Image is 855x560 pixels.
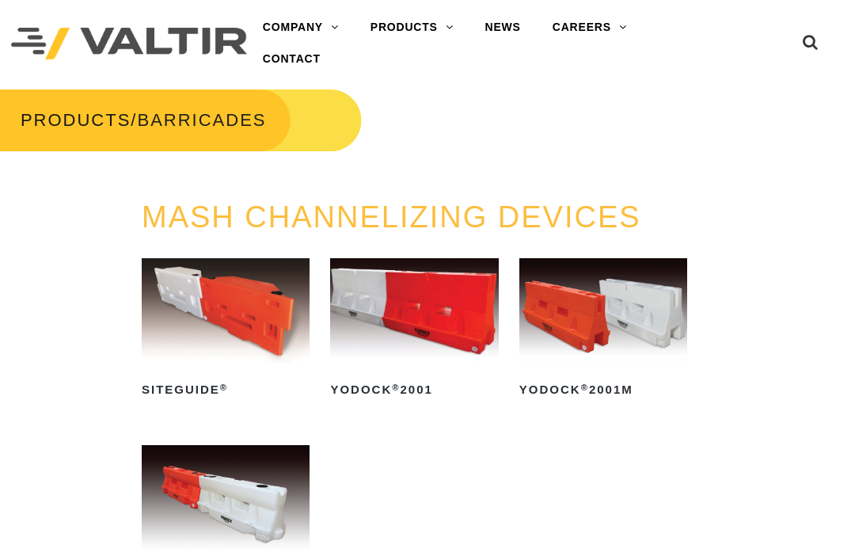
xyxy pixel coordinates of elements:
[392,383,400,392] sup: ®
[137,110,266,130] span: BARRICADES
[330,258,498,364] img: Yodock 2001 Water Filled Barrier and Barricade
[21,110,131,130] a: PRODUCTS
[537,12,643,44] a: CAREERS
[220,383,228,392] sup: ®
[330,378,498,403] h2: Yodock 2001
[519,378,687,403] h2: Yodock 2001M
[142,378,310,403] h2: SiteGuide
[247,12,355,44] a: COMPANY
[355,12,469,44] a: PRODUCTS
[581,383,589,392] sup: ®
[330,258,498,402] a: Yodock®2001
[11,28,247,59] img: Valtir
[469,12,537,44] a: NEWS
[142,200,641,234] a: MASH CHANNELIZING DEVICES
[247,44,336,75] a: CONTACT
[142,258,310,402] a: SiteGuide®
[519,258,687,402] a: Yodock®2001M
